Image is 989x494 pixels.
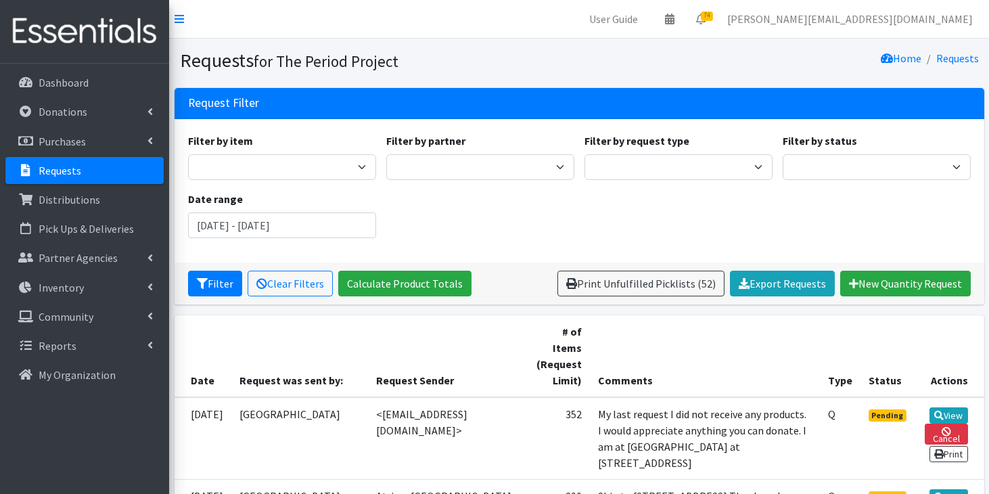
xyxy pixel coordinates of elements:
a: Partner Agencies [5,244,164,271]
p: Community [39,310,93,323]
p: Partner Agencies [39,251,118,265]
label: Date range [188,191,243,207]
th: Status [860,315,917,397]
span: 74 [701,12,713,21]
td: My last request I did not receive any products. I would appreciate anything you can donate. I am ... [590,397,819,480]
a: Print Unfulfilled Picklists (52) [557,271,724,296]
td: [GEOGRAPHIC_DATA] [231,397,368,480]
p: Requests [39,164,81,177]
th: Request Sender [368,315,524,397]
button: Filter [188,271,242,296]
th: Date [175,315,231,397]
img: HumanEssentials [5,9,164,54]
a: 74 [685,5,716,32]
a: Home [881,51,921,65]
a: [PERSON_NAME][EMAIL_ADDRESS][DOMAIN_NAME] [716,5,984,32]
p: Distributions [39,193,100,206]
label: Filter by item [188,133,253,149]
p: My Organization [39,368,116,382]
p: Dashboard [39,76,89,89]
a: Calculate Product Totals [338,271,471,296]
a: Export Requests [730,271,835,296]
th: Type [820,315,860,397]
p: Donations [39,105,87,118]
td: [DATE] [175,397,231,480]
abbr: Quantity [828,407,835,421]
th: # of Items (Request Limit) [523,315,590,397]
a: My Organization [5,361,164,388]
small: for The Period Project [254,51,398,71]
a: Donations [5,98,164,125]
a: Reports [5,332,164,359]
a: Dashboard [5,69,164,96]
label: Filter by request type [584,133,689,149]
a: Requests [936,51,979,65]
h3: Request Filter [188,96,259,110]
h1: Requests [180,49,574,72]
p: Reports [39,339,76,353]
a: Pick Ups & Deliveries [5,215,164,242]
a: Distributions [5,186,164,213]
p: Purchases [39,135,86,148]
a: Inventory [5,274,164,301]
th: Actions [917,315,984,397]
span: Pending [869,409,907,422]
a: Community [5,303,164,330]
a: Purchases [5,128,164,155]
th: Comments [590,315,819,397]
p: Inventory [39,281,84,294]
td: <[EMAIL_ADDRESS][DOMAIN_NAME]> [368,397,524,480]
a: User Guide [578,5,649,32]
a: View [929,407,968,424]
label: Filter by partner [386,133,465,149]
a: Cancel [925,424,967,445]
label: Filter by status [783,133,857,149]
a: Print [929,446,968,462]
th: Request was sent by: [231,315,368,397]
p: Pick Ups & Deliveries [39,222,134,235]
a: New Quantity Request [840,271,971,296]
a: Requests [5,157,164,184]
a: Clear Filters [248,271,333,296]
td: 352 [523,397,590,480]
input: January 1, 2011 - December 31, 2011 [188,212,376,238]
